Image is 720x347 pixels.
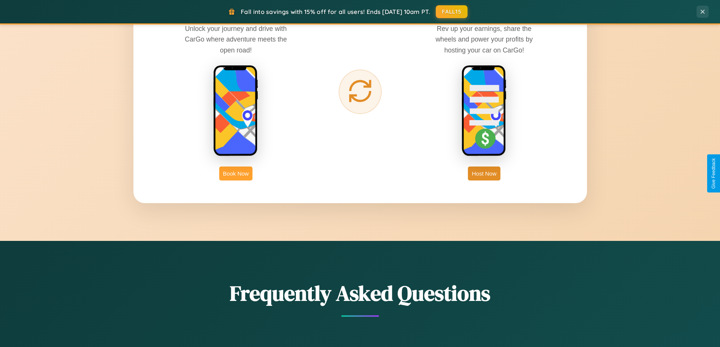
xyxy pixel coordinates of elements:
p: Unlock your journey and drive with CarGo where adventure meets the open road! [179,23,293,55]
img: host phone [461,65,507,157]
p: Rev up your earnings, share the wheels and power your profits by hosting your car on CarGo! [427,23,541,55]
img: rent phone [213,65,259,157]
button: FALL15 [436,5,468,18]
button: Host Now [468,167,500,180]
div: Give Feedback [711,158,716,189]
span: Fall into savings with 15% off for all users! Ends [DATE] 10am PT. [241,8,430,15]
h2: Frequently Asked Questions [133,279,587,308]
button: Book Now [219,167,252,180]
